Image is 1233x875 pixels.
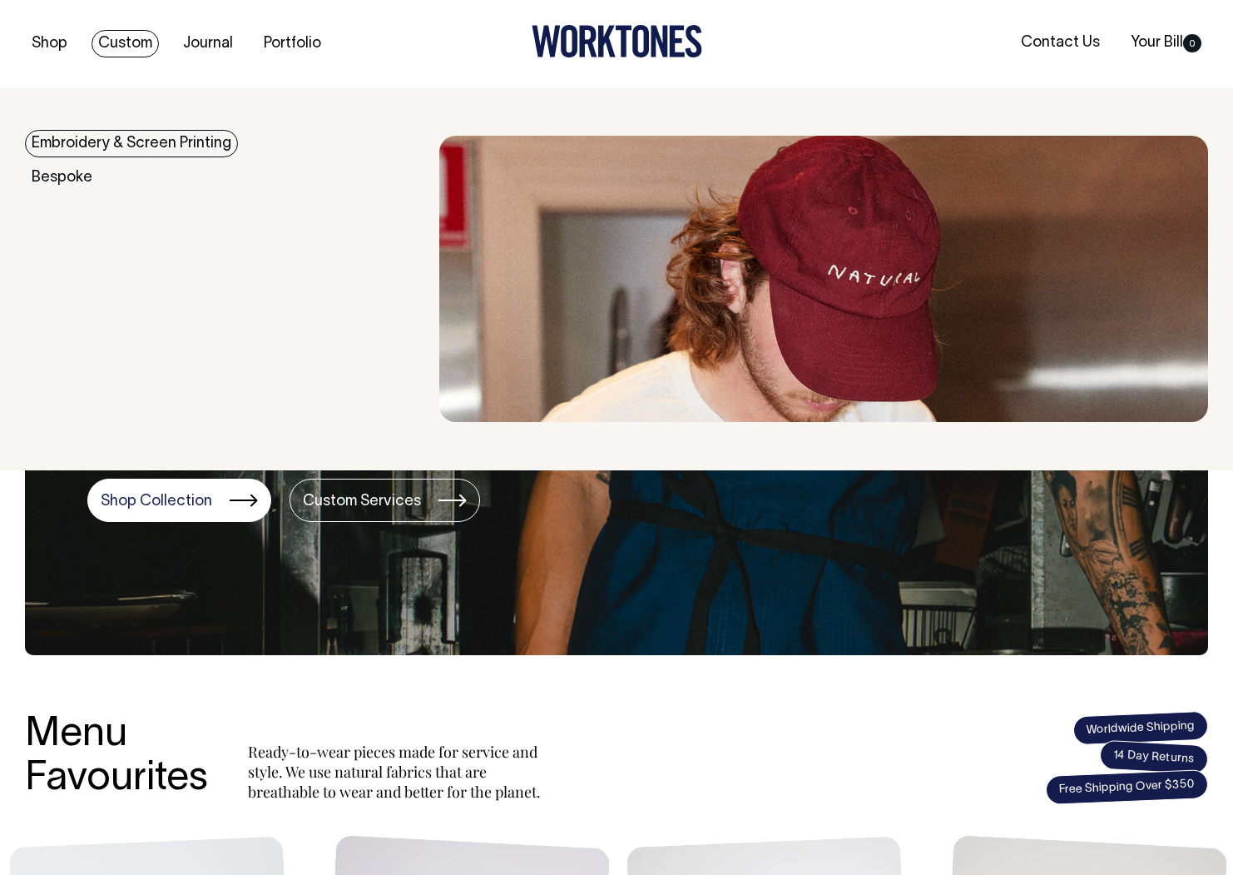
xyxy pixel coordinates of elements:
[257,30,328,57] a: Portfolio
[87,479,271,522] a: Shop Collection
[1124,29,1208,57] a: Your Bill0
[1045,769,1208,805] span: Free Shipping Over $350
[1183,34,1201,52] span: 0
[439,136,1208,422] img: embroidery & Screen Printing
[1014,29,1107,57] a: Contact Us
[25,30,74,57] a: Shop
[248,742,547,802] p: Ready-to-wear pieces made for service and style. We use natural fabrics that are breathable to we...
[25,164,99,191] a: Bespoke
[25,130,238,157] a: Embroidery & Screen Printing
[1099,740,1209,775] span: 14 Day Returns
[176,30,240,57] a: Journal
[1072,710,1208,745] span: Worldwide Shipping
[92,30,159,57] a: Custom
[290,479,480,522] a: Custom Services
[25,713,208,802] h3: Menu Favourites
